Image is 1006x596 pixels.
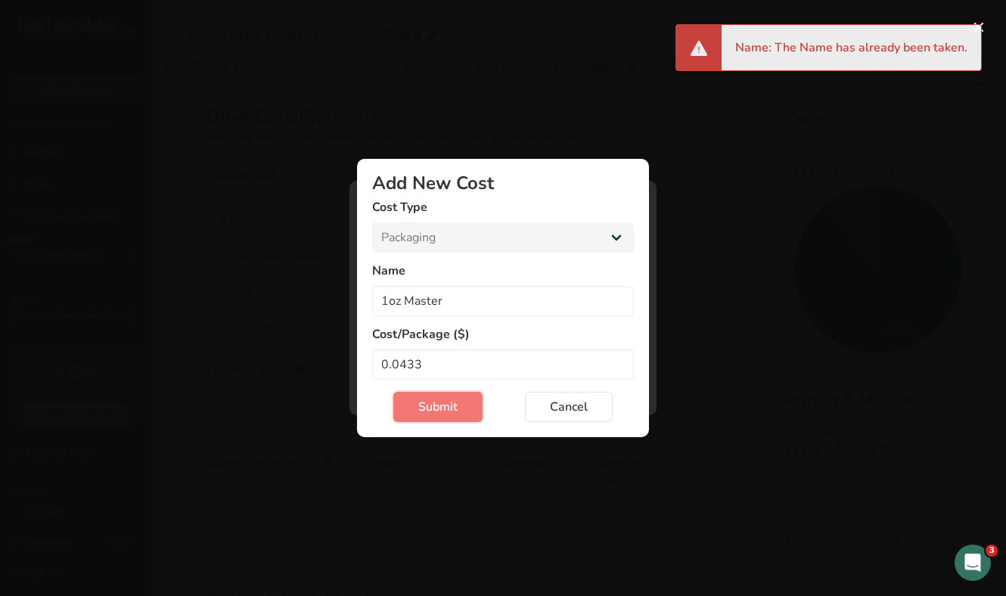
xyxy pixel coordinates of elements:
[550,398,588,416] span: Cancel
[525,392,613,422] button: Cancel
[372,174,634,192] div: Add New Cost
[418,398,458,416] span: Submit
[372,262,634,280] label: Name
[955,545,991,581] iframe: Intercom live chat
[393,392,483,422] button: Submit
[372,325,634,343] label: Cost/Package ($)
[986,545,998,557] span: 3
[372,198,634,216] label: Cost Type
[735,39,967,57] li: Name: The Name has already been taken.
